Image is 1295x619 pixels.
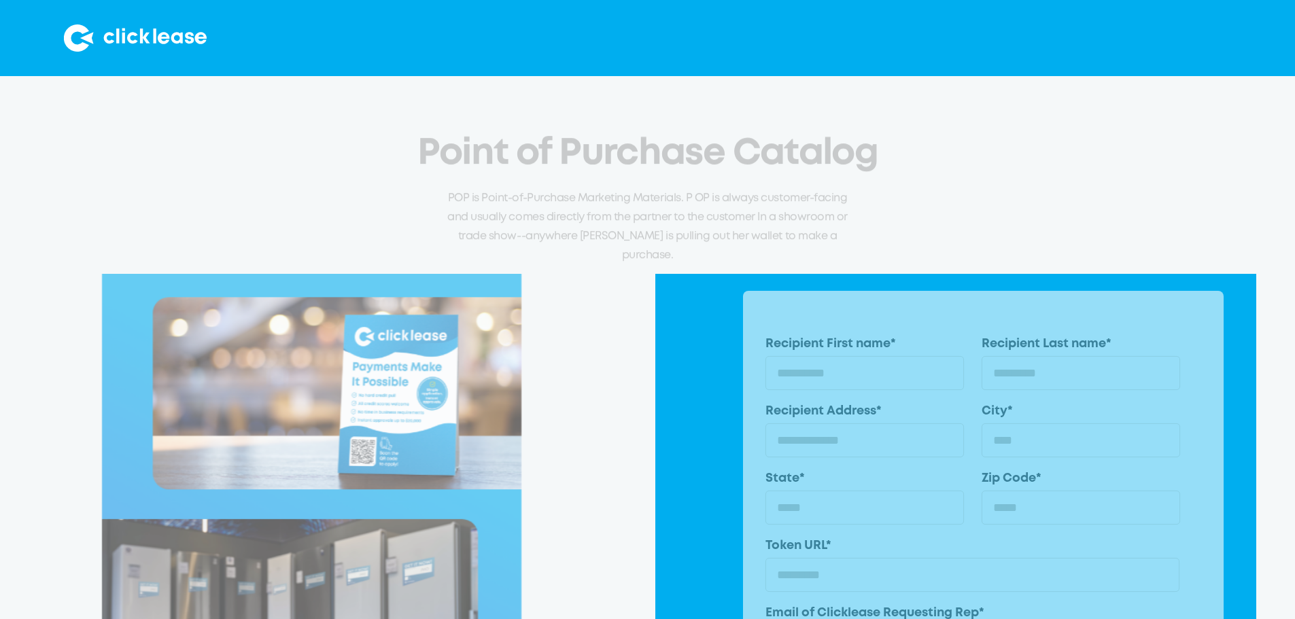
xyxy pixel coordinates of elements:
label: City* [982,402,1180,420]
label: Recipient Last name* [982,335,1180,353]
label: State* [765,470,964,487]
img: Clicklease logo [64,24,207,52]
h2: Point of Purchase Catalog [417,134,878,174]
label: Token URL* [765,537,1179,554]
p: POP is Point-of-Purchase Marketing Materials. P OP is always customer-facing and usually comes di... [447,189,848,264]
label: Recipient First name* [765,335,964,353]
label: Zip Code* [982,470,1180,487]
label: Recipient Address* [765,402,964,420]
